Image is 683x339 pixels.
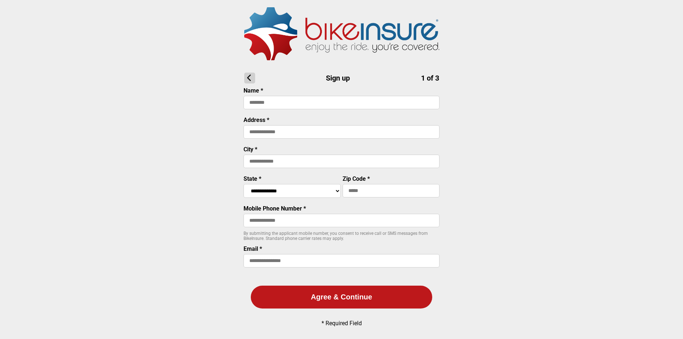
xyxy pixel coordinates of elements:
button: Agree & Continue [251,286,432,309]
label: Name * [244,87,263,94]
label: Mobile Phone Number * [244,205,306,212]
label: Zip Code * [343,175,370,182]
span: 1 of 3 [421,74,439,82]
label: Address * [244,117,269,123]
p: By submitting the applicant mobile number, you consent to receive call or SMS messages from BikeI... [244,231,439,241]
label: City * [244,146,257,153]
label: Email * [244,245,262,252]
label: State * [244,175,261,182]
h1: Sign up [244,73,439,83]
p: * Required Field [322,320,362,327]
